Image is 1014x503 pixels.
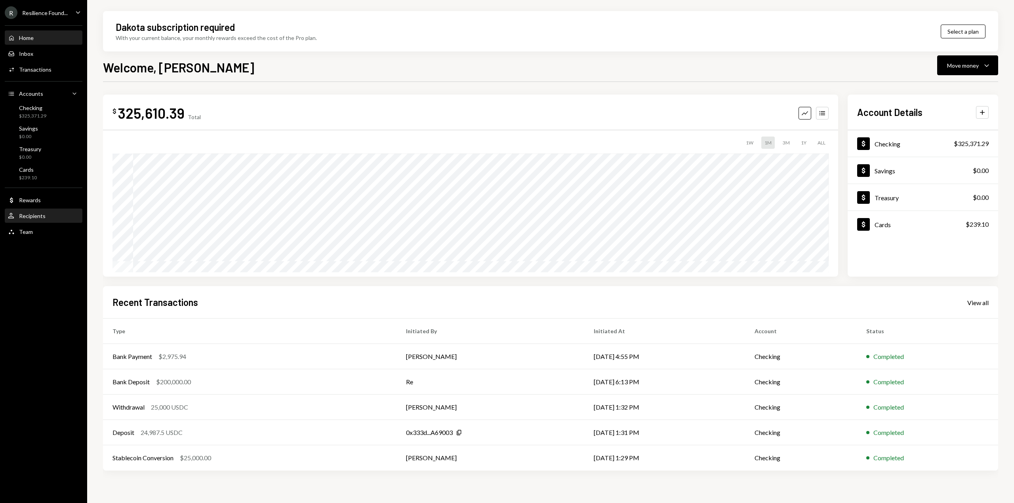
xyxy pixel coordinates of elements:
[973,193,989,202] div: $0.00
[112,107,116,115] div: $
[848,157,998,184] a: Savings$0.00
[5,193,82,207] a: Rewards
[857,319,998,344] th: Status
[19,50,33,57] div: Inbox
[967,299,989,307] div: View all
[118,104,185,122] div: 325,610.39
[116,21,235,34] div: Dakota subscription required
[745,395,857,420] td: Checking
[116,34,317,42] div: With your current balance, your monthly rewards exceed the cost of the Pro plan.
[180,453,211,463] div: $25,000.00
[22,9,68,16] div: Resilience Found...
[745,319,857,344] th: Account
[19,213,46,219] div: Recipients
[103,59,254,75] h1: Welcome, [PERSON_NAME]
[103,319,396,344] th: Type
[873,352,904,361] div: Completed
[5,46,82,61] a: Inbox
[19,133,38,140] div: $0.00
[875,140,900,148] div: Checking
[848,184,998,211] a: Treasury$0.00
[112,402,145,412] div: Withdrawal
[396,319,584,344] th: Initiated By
[848,211,998,237] a: Cards$239.10
[112,377,150,387] div: Bank Deposit
[158,352,186,361] div: $2,975.94
[5,224,82,239] a: Team
[5,62,82,76] a: Transactions
[745,344,857,369] td: Checking
[5,143,82,162] a: Treasury$0.00
[112,352,152,361] div: Bank Payment
[873,428,904,437] div: Completed
[873,377,904,387] div: Completed
[743,137,757,149] div: 1W
[5,102,82,121] a: Checking$325,371.29
[5,164,82,183] a: Cards$239.10
[19,175,37,181] div: $239.10
[967,298,989,307] a: View all
[780,137,793,149] div: 3M
[857,106,923,119] h2: Account Details
[848,130,998,157] a: Checking$325,371.29
[19,146,41,152] div: Treasury
[584,319,745,344] th: Initiated At
[188,114,201,120] div: Total
[954,139,989,148] div: $325,371.29
[973,166,989,175] div: $0.00
[156,377,191,387] div: $200,000.00
[947,61,979,70] div: Move money
[396,369,584,395] td: Re
[151,402,188,412] div: 25,000 USDC
[19,90,43,97] div: Accounts
[584,420,745,445] td: [DATE] 1:31 PM
[584,395,745,420] td: [DATE] 1:32 PM
[19,125,38,132] div: Savings
[19,104,46,111] div: Checking
[406,428,453,437] div: 0x333d...A69003
[745,420,857,445] td: Checking
[875,194,899,201] div: Treasury
[814,137,829,149] div: ALL
[19,66,51,73] div: Transactions
[396,344,584,369] td: [PERSON_NAME]
[19,34,34,41] div: Home
[584,445,745,471] td: [DATE] 1:29 PM
[875,221,891,228] div: Cards
[19,228,33,235] div: Team
[112,296,198,309] h2: Recent Transactions
[5,6,17,19] div: R
[584,369,745,395] td: [DATE] 6:13 PM
[396,395,584,420] td: [PERSON_NAME]
[112,428,134,437] div: Deposit
[761,137,775,149] div: 1M
[19,113,46,120] div: $325,371.29
[873,453,904,463] div: Completed
[937,55,998,75] button: Move money
[19,197,41,203] div: Rewards
[745,445,857,471] td: Checking
[5,209,82,223] a: Recipients
[941,25,985,38] button: Select a plan
[19,166,37,173] div: Cards
[19,154,41,161] div: $0.00
[141,428,183,437] div: 24,987.5 USDC
[396,445,584,471] td: [PERSON_NAME]
[745,369,857,395] td: Checking
[5,123,82,142] a: Savings$0.00
[112,453,173,463] div: Stablecoin Conversion
[873,402,904,412] div: Completed
[966,220,989,229] div: $239.10
[798,137,810,149] div: 1Y
[5,86,82,101] a: Accounts
[584,344,745,369] td: [DATE] 4:55 PM
[5,30,82,45] a: Home
[875,167,895,175] div: Savings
